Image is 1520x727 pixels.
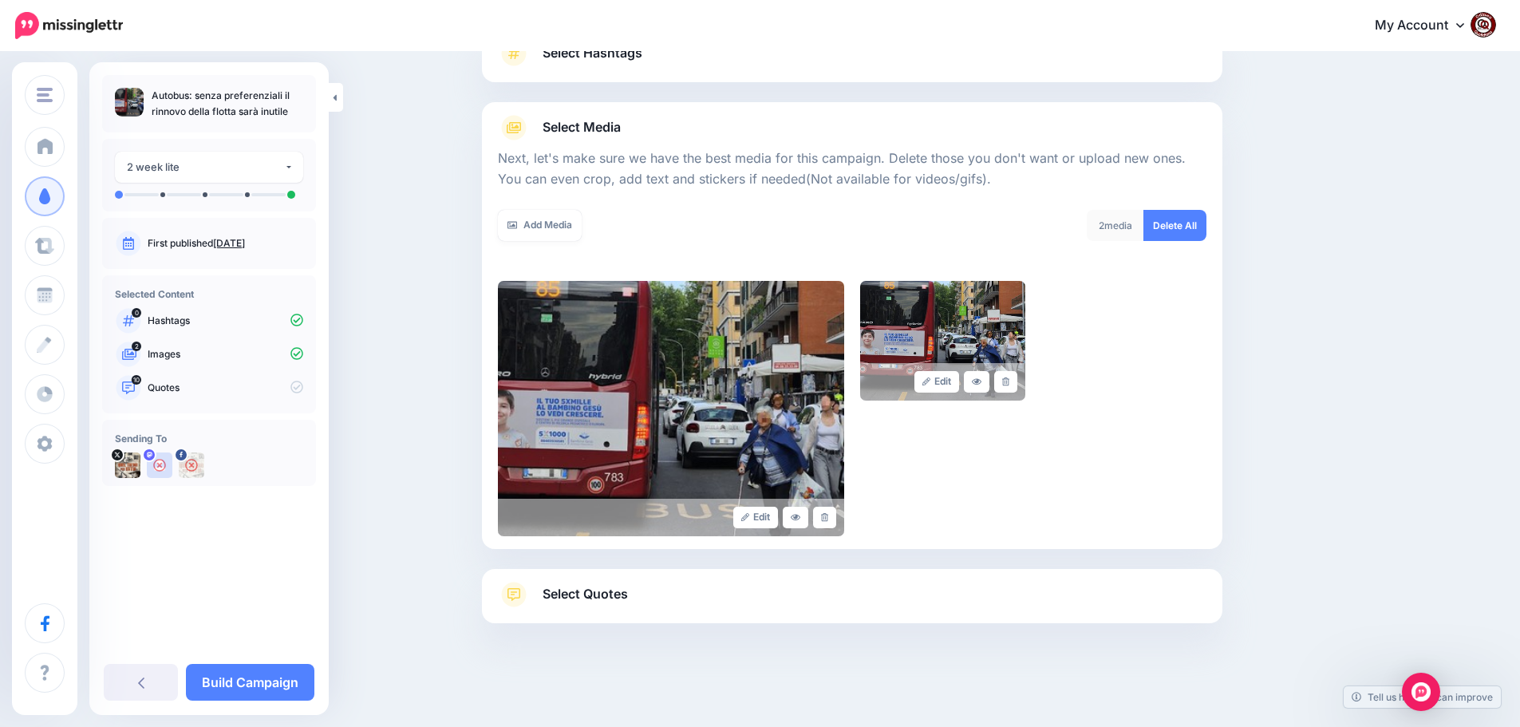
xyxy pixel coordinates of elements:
[1402,673,1440,711] div: Open Intercom Messenger
[543,117,621,138] span: Select Media
[115,288,303,300] h4: Selected Content
[115,152,303,183] button: 2 week lite
[15,12,123,39] img: Missinglettr
[132,375,141,385] span: 10
[914,371,960,393] a: Edit
[498,210,582,241] a: Add Media
[213,237,245,249] a: [DATE]
[148,381,303,395] p: Quotes
[1099,219,1104,231] span: 2
[498,148,1206,190] p: Next, let's make sure we have the best media for this campaign. Delete those you don't want or up...
[1087,210,1144,241] div: media
[498,115,1206,140] a: Select Media
[1143,210,1206,241] a: Delete All
[543,583,628,605] span: Select Quotes
[498,41,1206,82] a: Select Hashtags
[498,582,1206,623] a: Select Quotes
[148,236,303,251] p: First published
[37,88,53,102] img: menu.png
[148,314,303,328] p: Hashtags
[152,88,303,120] p: Autobus: senza preferenziali il rinnovo della flotta sarà inutile
[132,342,141,351] span: 2
[179,452,204,478] img: 463453305_2684324355074873_6393692129472495966_n-bsa154739.jpg
[498,140,1206,536] div: Select Media
[147,452,172,478] img: user_default_image.png
[148,347,303,362] p: Images
[115,433,303,444] h4: Sending To
[498,281,844,536] img: 447b86289e9f88bc7acc232872e8a508_large.jpg
[860,281,1025,401] img: 562728725ad07198740175b976726e24_large.jpg
[1359,6,1496,45] a: My Account
[1344,686,1501,708] a: Tell us how we can improve
[115,452,140,478] img: uTTNWBrh-84924.jpeg
[543,42,642,64] span: Select Hashtags
[733,507,779,528] a: Edit
[127,158,284,176] div: 2 week lite
[115,88,144,117] img: 447b86289e9f88bc7acc232872e8a508_thumb.jpg
[132,308,141,318] span: 0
